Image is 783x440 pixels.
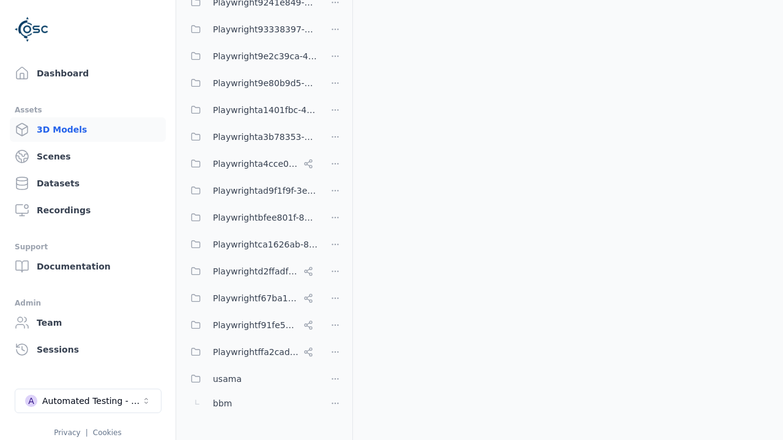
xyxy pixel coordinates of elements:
[184,178,318,203] button: Playwrightad9f1f9f-3e6a-4231-8f19-c506bf64a382
[213,318,299,332] span: Playwrightf91fe523-dd75-44f3-a953-451f6070cb42
[213,156,299,171] span: Playwrighta4cce06a-a8e6-4c0d-bfc1-93e8d78d750a
[10,144,166,169] a: Scenes
[184,391,318,416] button: bbm
[15,103,161,117] div: Assets
[10,61,166,86] a: Dashboard
[184,259,318,284] button: Playwrightd2ffadf0-c973-454c-8fcf-dadaeffcb802
[184,98,318,122] button: Playwrighta1401fbc-43d7-48dd-a309-be935d99d708
[184,340,318,364] button: Playwrightffa2cad8-0214-4c2f-a758-8e9593c5a37e
[213,103,318,117] span: Playwrighta1401fbc-43d7-48dd-a309-be935d99d708
[213,210,318,225] span: Playwrightbfee801f-8be1-42a6-b774-94c49e43b650
[213,237,318,252] span: Playwrightca1626ab-8cec-4ddc-b85a-2f9392fe08d1
[15,12,49,46] img: Logo
[184,286,318,310] button: Playwrightf67ba199-386a-42d1-aebc-3b37e79c7296
[10,254,166,279] a: Documentation
[213,49,318,64] span: Playwright9e2c39ca-48c3-4c03-98f4-0435f3624ea6
[15,296,161,310] div: Admin
[184,125,318,149] button: Playwrighta3b78353-5999-46c5-9eab-70007203469a
[10,198,166,222] a: Recordings
[213,22,318,37] span: Playwright93338397-b2fb-421c-ae48-639c0e37edfa
[213,345,299,359] span: Playwrightffa2cad8-0214-4c2f-a758-8e9593c5a37e
[15,389,161,413] button: Select a workspace
[213,372,242,386] span: usama
[184,71,318,95] button: Playwright9e80b9d5-ab0b-4e8f-a3de-da46b25b8298
[184,44,318,68] button: Playwright9e2c39ca-48c3-4c03-98f4-0435f3624ea6
[213,291,299,306] span: Playwrightf67ba199-386a-42d1-aebc-3b37e79c7296
[15,240,161,254] div: Support
[213,396,232,411] span: bbm
[213,76,318,90] span: Playwright9e80b9d5-ab0b-4e8f-a3de-da46b25b8298
[10,310,166,335] a: Team
[184,232,318,257] button: Playwrightca1626ab-8cec-4ddc-b85a-2f9392fe08d1
[10,337,166,362] a: Sessions
[25,395,37,407] div: A
[184,367,318,391] button: usama
[213,130,318,144] span: Playwrighta3b78353-5999-46c5-9eab-70007203469a
[10,117,166,142] a: 3D Models
[10,171,166,196] a: Datasets
[184,17,318,42] button: Playwright93338397-b2fb-421c-ae48-639c0e37edfa
[184,152,318,176] button: Playwrighta4cce06a-a8e6-4c0d-bfc1-93e8d78d750a
[184,205,318,230] button: Playwrightbfee801f-8be1-42a6-b774-94c49e43b650
[213,264,299,279] span: Playwrightd2ffadf0-c973-454c-8fcf-dadaeffcb802
[42,395,141,407] div: Automated Testing - Playwright
[54,428,80,437] a: Privacy
[86,428,88,437] span: |
[184,313,318,337] button: Playwrightf91fe523-dd75-44f3-a953-451f6070cb42
[93,428,122,437] a: Cookies
[213,183,318,198] span: Playwrightad9f1f9f-3e6a-4231-8f19-c506bf64a382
